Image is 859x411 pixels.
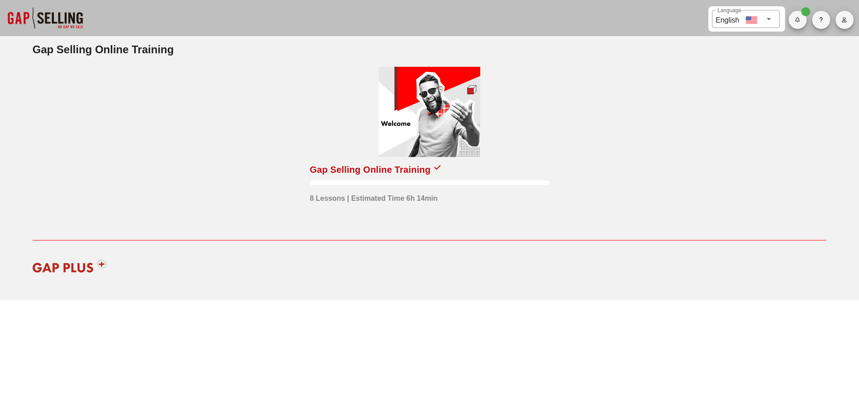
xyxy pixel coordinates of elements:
div: LanguageEnglish [712,10,780,28]
div: 8 Lessons | Estimated Time 6h 14min [310,189,437,204]
label: Language [717,7,741,14]
div: Gap Selling Online Training [310,162,431,177]
div: English [716,13,739,26]
span: Badge [801,7,810,16]
h2: Gap Selling Online Training [32,42,827,58]
img: gap-plus-logo-red.svg [27,252,113,279]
